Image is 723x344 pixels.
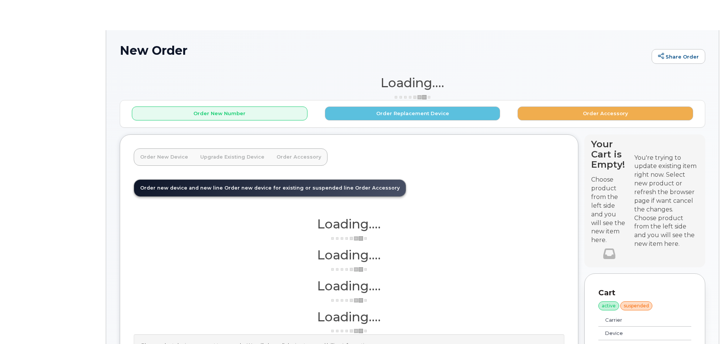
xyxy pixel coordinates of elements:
[634,214,698,248] div: Choose product from the left side and you will see the new item here.
[598,301,619,310] div: active
[330,328,368,334] img: ajax-loader-3a6953c30dc77f0bf724df975f13086db4f4c1262e45940f03d1251963f1bf2e.gif
[330,298,368,303] img: ajax-loader-3a6953c30dc77f0bf724df975f13086db4f4c1262e45940f03d1251963f1bf2e.gif
[634,154,698,214] div: You're trying to update existing item right now. Select new product or refresh the browser page i...
[330,236,368,241] img: ajax-loader-3a6953c30dc77f0bf724df975f13086db4f4c1262e45940f03d1251963f1bf2e.gif
[394,94,431,100] img: ajax-loader-3a6953c30dc77f0bf724df975f13086db4f4c1262e45940f03d1251963f1bf2e.gif
[120,44,648,57] h1: New Order
[598,287,691,298] p: Cart
[330,267,368,272] img: ajax-loader-3a6953c30dc77f0bf724df975f13086db4f4c1262e45940f03d1251963f1bf2e.gif
[270,149,327,165] a: Order Accessory
[134,279,564,293] h1: Loading....
[591,139,627,170] h4: Your Cart is Empty!
[194,149,270,165] a: Upgrade Existing Device
[134,310,564,324] h1: Loading....
[355,185,400,191] span: Order Accessory
[598,313,674,327] td: Carrier
[140,185,223,191] span: Order new device and new line
[652,49,705,64] a: Share Order
[132,106,307,120] button: Order New Number
[620,301,652,310] div: suspended
[134,248,564,262] h1: Loading....
[224,185,354,191] span: Order new device for existing or suspended line
[134,149,194,165] a: Order New Device
[120,76,705,89] h1: Loading....
[518,106,693,120] button: Order Accessory
[591,176,627,245] p: Choose product from the left side and you will see the new item here.
[598,327,674,340] td: Device
[325,106,501,120] button: Order Replacement Device
[134,217,564,231] h1: Loading....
